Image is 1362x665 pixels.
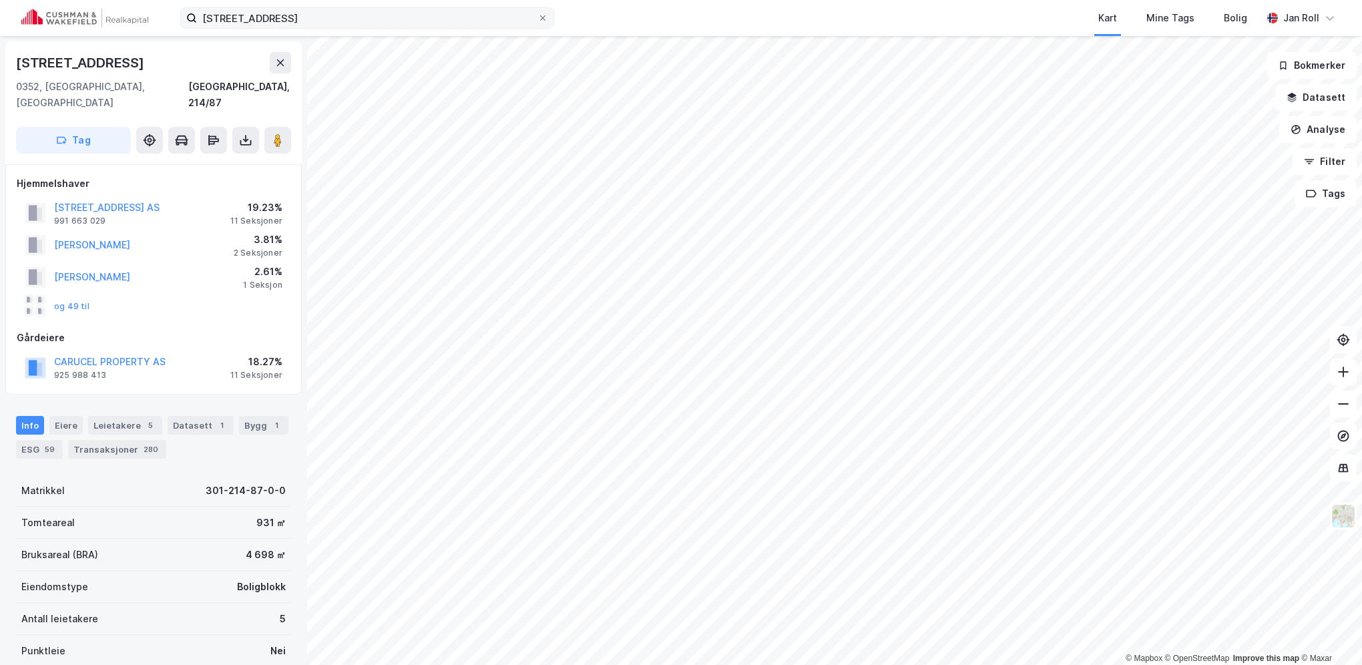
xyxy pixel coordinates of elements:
[1293,148,1357,175] button: Filter
[230,354,282,370] div: 18.27%
[141,443,161,456] div: 280
[21,643,65,659] div: Punktleie
[17,176,290,192] div: Hjemmelshaver
[1279,116,1357,143] button: Analyse
[280,611,286,627] div: 5
[1331,503,1356,529] img: Z
[1295,180,1357,207] button: Tags
[54,216,105,226] div: 991 663 029
[1267,52,1357,79] button: Bokmerker
[21,547,98,563] div: Bruksareal (BRA)
[16,79,188,111] div: 0352, [GEOGRAPHIC_DATA], [GEOGRAPHIC_DATA]
[16,416,44,435] div: Info
[230,216,282,226] div: 11 Seksjoner
[197,8,537,28] input: Søk på adresse, matrikkel, gårdeiere, leietakere eller personer
[16,52,147,73] div: [STREET_ADDRESS]
[1233,654,1299,663] a: Improve this map
[42,443,57,456] div: 59
[1283,10,1319,26] div: Jan Roll
[1275,84,1357,111] button: Datasett
[21,483,65,499] div: Matrikkel
[144,419,157,432] div: 5
[17,330,290,346] div: Gårdeiere
[88,416,162,435] div: Leietakere
[21,515,75,531] div: Tomteareal
[1165,654,1230,663] a: OpenStreetMap
[168,416,234,435] div: Datasett
[1126,654,1162,663] a: Mapbox
[49,416,83,435] div: Eiere
[230,370,282,381] div: 11 Seksjoner
[270,643,286,659] div: Nei
[237,579,286,595] div: Boligblokk
[243,280,282,290] div: 1 Seksjon
[16,440,63,459] div: ESG
[230,200,282,216] div: 19.23%
[206,483,286,499] div: 301-214-87-0-0
[234,232,282,248] div: 3.81%
[68,440,166,459] div: Transaksjoner
[243,264,282,280] div: 2.61%
[234,248,282,258] div: 2 Seksjoner
[54,370,106,381] div: 925 988 413
[21,9,148,27] img: cushman-wakefield-realkapital-logo.202ea83816669bd177139c58696a8fa1.svg
[1295,601,1362,665] iframe: Chat Widget
[21,611,98,627] div: Antall leietakere
[16,127,131,154] button: Tag
[239,416,288,435] div: Bygg
[188,79,291,111] div: [GEOGRAPHIC_DATA], 214/87
[270,419,283,432] div: 1
[1146,10,1194,26] div: Mine Tags
[21,579,88,595] div: Eiendomstype
[246,547,286,563] div: 4 698 ㎡
[256,515,286,531] div: 931 ㎡
[1295,601,1362,665] div: Kontrollprogram for chat
[215,419,228,432] div: 1
[1098,10,1117,26] div: Kart
[1224,10,1247,26] div: Bolig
